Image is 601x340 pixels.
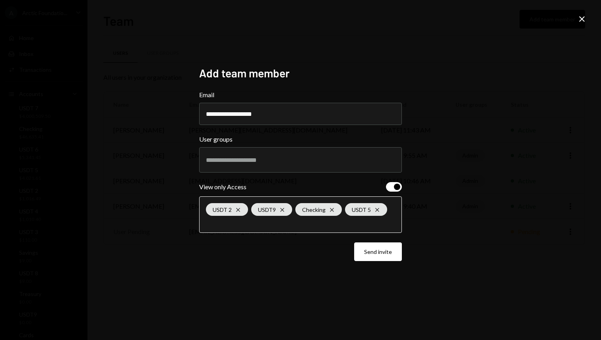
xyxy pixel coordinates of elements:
button: Send invite [354,242,402,261]
h2: Add team member [199,65,402,81]
label: Email [199,90,402,100]
div: USDT 5 [345,203,387,216]
label: User groups [199,134,402,144]
div: Checking [295,203,342,216]
div: USDT9 [251,203,292,216]
div: View only Access [199,182,246,192]
div: USDT 2 [206,203,248,216]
